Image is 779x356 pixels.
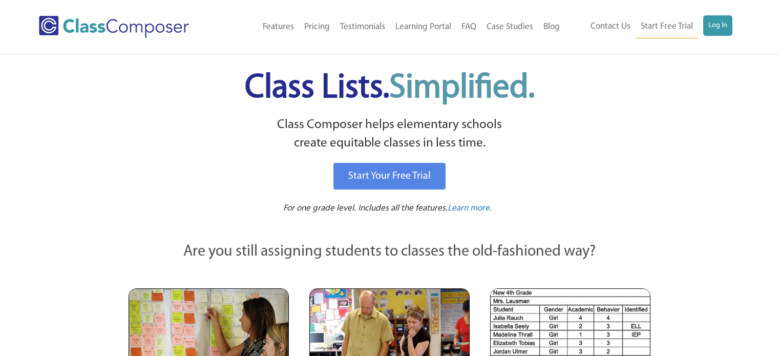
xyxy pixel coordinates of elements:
a: Learning Portal [390,16,456,38]
a: Case Studies [481,16,538,38]
a: Blog [538,16,565,38]
a: Start Free Trial [636,15,698,38]
a: Log In [703,15,732,36]
nav: Header Menu [222,16,564,38]
a: Testimonials [335,16,390,38]
span: Simplified. [389,72,535,105]
span: Start Your Free Trial [348,171,431,181]
a: FAQ [456,16,481,38]
img: Class Composer [39,16,189,38]
a: Contact Us [585,15,636,38]
a: Features [258,16,299,38]
a: Start Your Free Trial [333,163,446,190]
a: Learn more. [448,202,492,215]
span: For one grade level. Includes all the features. [283,204,448,213]
nav: Header Menu [565,15,732,38]
span: Class Lists. [245,72,535,105]
p: Class Composer helps elementary schools create equitable classes in less time. [127,116,652,153]
span: Learn more. [448,204,492,213]
a: Pricing [299,16,335,38]
p: Are you still assigning students to classes the old-fashioned way? [129,241,651,263]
